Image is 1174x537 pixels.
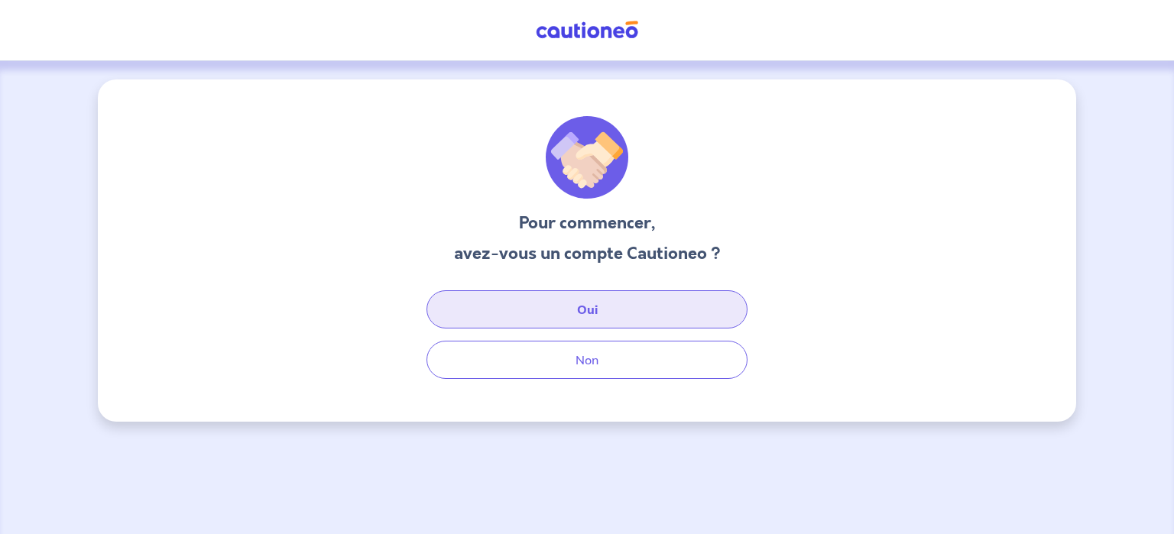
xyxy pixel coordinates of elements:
img: illu_welcome.svg [546,116,628,199]
h3: Pour commencer, [454,211,721,235]
h3: avez-vous un compte Cautioneo ? [454,241,721,266]
button: Non [426,341,748,379]
img: Cautioneo [530,21,644,40]
button: Oui [426,290,748,328]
